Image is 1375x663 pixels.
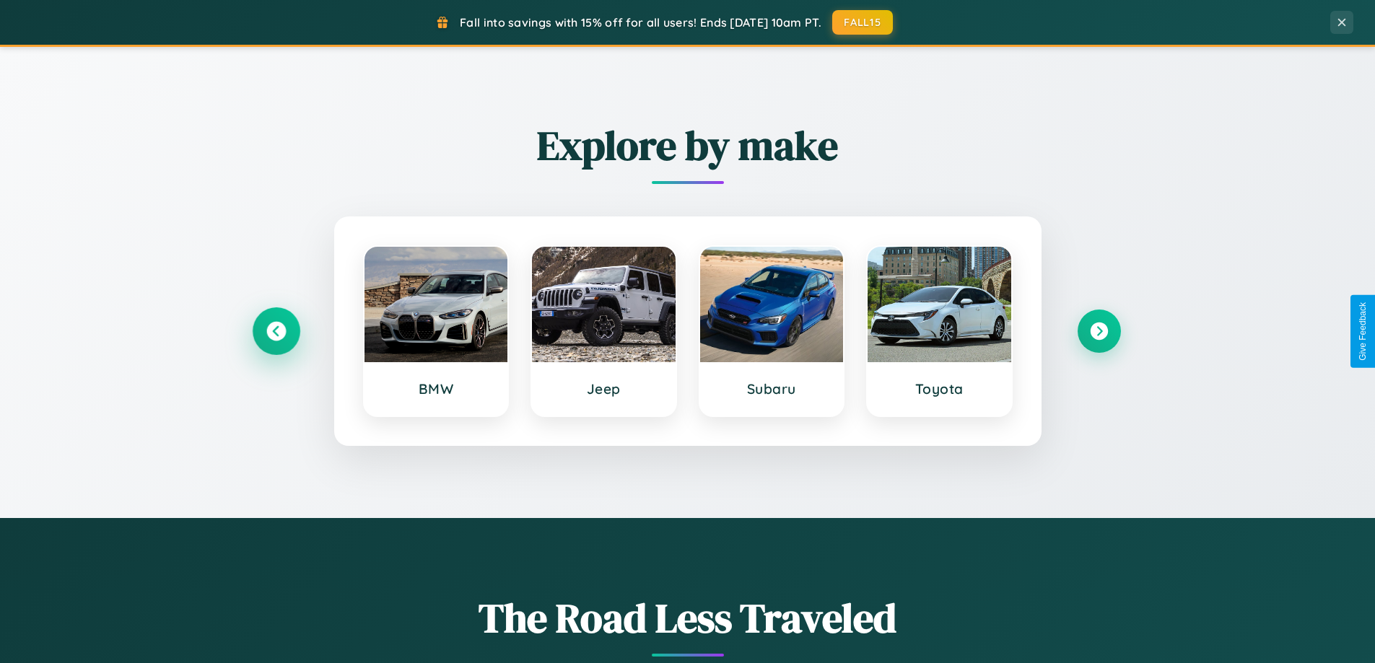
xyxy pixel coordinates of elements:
[379,380,494,398] h3: BMW
[715,380,829,398] h3: Subaru
[1358,302,1368,361] div: Give Feedback
[832,10,893,35] button: FALL15
[255,590,1121,646] h1: The Road Less Traveled
[882,380,997,398] h3: Toyota
[460,15,821,30] span: Fall into savings with 15% off for all users! Ends [DATE] 10am PT.
[546,380,661,398] h3: Jeep
[255,118,1121,173] h2: Explore by make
